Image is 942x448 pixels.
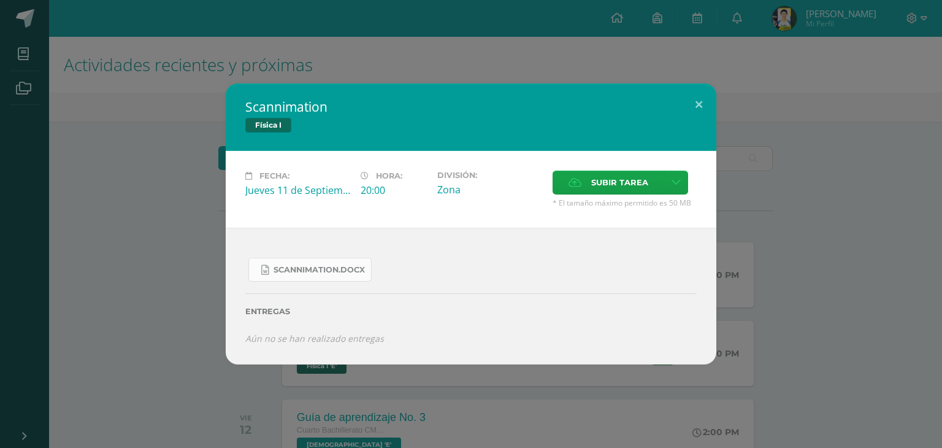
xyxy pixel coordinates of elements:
[681,83,716,125] button: Close (Esc)
[245,118,291,133] span: Física I
[245,307,697,316] label: Entregas
[591,171,648,194] span: Subir tarea
[245,98,697,115] h2: Scannimation
[245,183,351,197] div: Jueves 11 de Septiembre
[274,265,365,275] span: Scannimation.docx
[361,183,427,197] div: 20:00
[259,171,289,180] span: Fecha:
[245,333,384,344] i: Aún no se han realizado entregas
[437,183,543,196] div: Zona
[376,171,402,180] span: Hora:
[553,198,697,208] span: * El tamaño máximo permitido es 50 MB
[248,258,372,282] a: Scannimation.docx
[437,171,543,180] label: División:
